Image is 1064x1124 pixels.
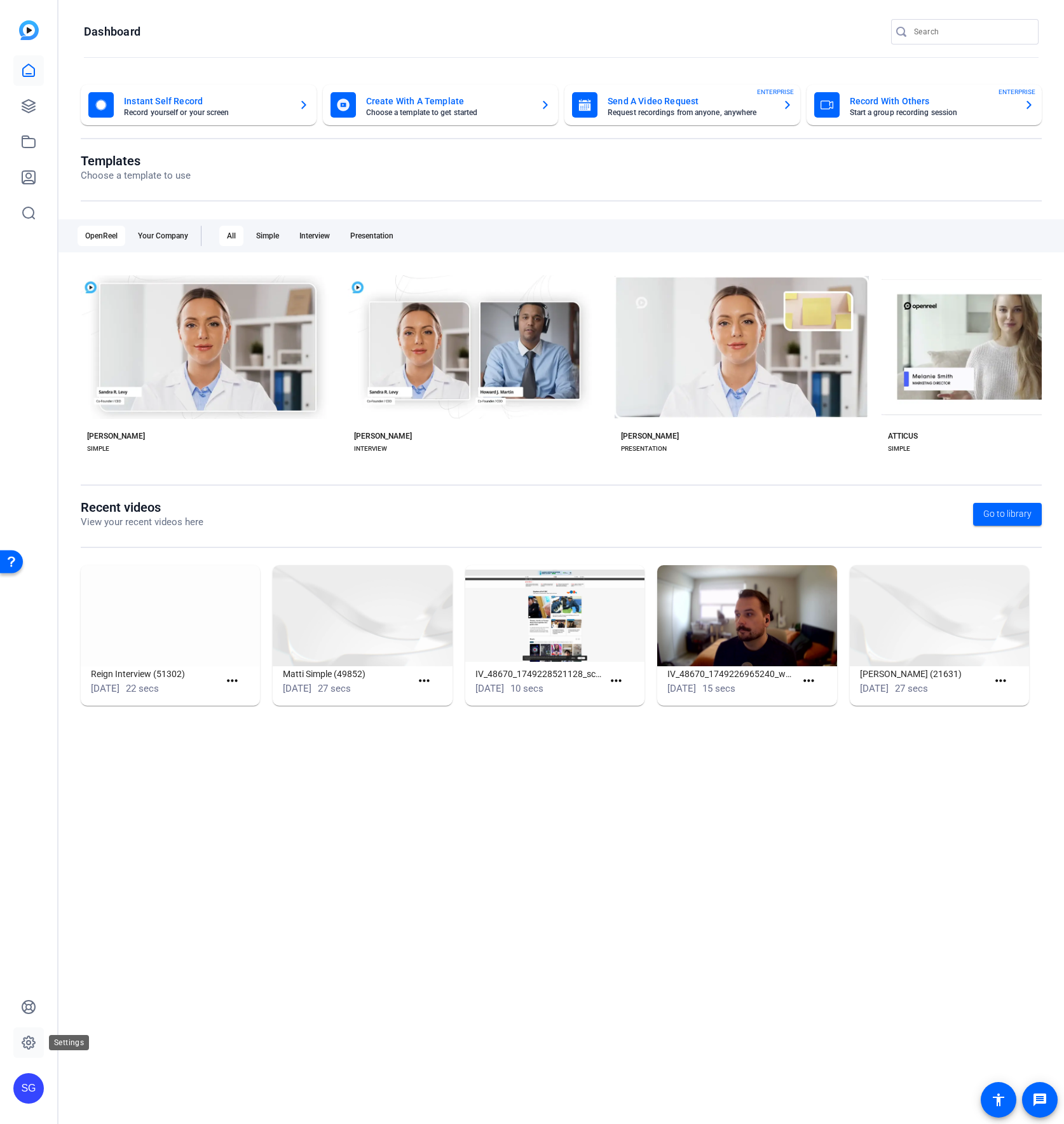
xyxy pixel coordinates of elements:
mat-icon: more_horiz [416,673,432,689]
div: Simple [249,226,287,246]
mat-card-subtitle: Request recordings from anyone, anywhere [608,109,772,116]
span: ENTERPRISE [757,87,794,97]
span: 15 secs [702,683,735,694]
img: Matti Simple (49852) [273,565,452,666]
div: INTERVIEW [354,444,387,454]
img: Matti Simple (21631) [850,565,1029,666]
span: 22 secs [126,683,159,694]
h1: Dashboard [84,24,140,39]
span: Go to library [983,507,1032,521]
div: ATTICUS [888,431,918,441]
mat-icon: more_horiz [608,673,624,689]
span: [DATE] [475,683,504,694]
a: Go to library [973,503,1042,526]
button: Send A Video RequestRequest recordings from anyone, anywhereENTERPRISE [564,85,800,125]
mat-card-title: Instant Self Record [124,93,289,109]
img: Reign Interview (51302) [81,565,260,666]
h1: IV_48670_1749228521128_screen [475,666,604,682]
h1: [PERSON_NAME] (21631) [860,666,988,682]
mat-icon: accessibility [991,1092,1006,1107]
mat-card-title: Create With A Template [366,93,531,109]
mat-card-title: Record With Others [850,93,1014,109]
div: [PERSON_NAME] [354,431,412,441]
img: IV_48670_1749228521128_screen [465,565,645,666]
mat-card-title: Send A Video Request [608,93,772,109]
p: Choose a template to use [81,168,191,183]
img: blue-gradient.svg [19,20,39,40]
button: Record With OthersStart a group recording sessionENTERPRISE [807,85,1042,125]
h1: Templates [81,153,191,168]
mat-card-subtitle: Record yourself or your screen [124,109,289,116]
div: Interview [292,226,338,246]
mat-card-subtitle: Start a group recording session [850,109,1014,116]
h1: Recent videos [81,500,203,515]
input: Search [914,24,1028,39]
p: View your recent videos here [81,515,203,530]
div: [PERSON_NAME] [87,431,145,441]
div: PRESENTATION [621,444,667,454]
span: [DATE] [860,683,889,694]
h1: IV_48670_1749226965240_webcam [667,666,796,682]
button: Instant Self RecordRecord yourself or your screen [81,85,317,125]
mat-icon: message [1032,1092,1047,1107]
div: [PERSON_NAME] [621,431,679,441]
mat-icon: more_horiz [224,673,240,689]
span: [DATE] [91,683,119,694]
div: Presentation [343,226,401,246]
img: IV_48670_1749226965240_webcam [657,565,836,666]
span: [DATE] [667,683,696,694]
h1: Matti Simple (49852) [283,666,411,682]
div: SIMPLE [87,444,109,454]
span: 10 secs [510,683,543,694]
h1: Reign Interview (51302) [91,666,219,682]
span: ENTERPRISE [999,87,1035,97]
div: OpenReel [78,226,125,246]
button: Create With A TemplateChoose a template to get started [323,85,559,125]
div: SIMPLE [888,444,910,454]
mat-icon: more_horiz [993,673,1009,689]
div: Your Company [130,226,196,246]
mat-icon: more_horiz [801,673,817,689]
span: 27 secs [895,683,928,694]
div: Settings [49,1035,89,1050]
div: All [219,226,243,246]
div: SG [13,1073,44,1104]
mat-card-subtitle: Choose a template to get started [366,109,531,116]
span: 27 secs [318,683,351,694]
span: [DATE] [283,683,311,694]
